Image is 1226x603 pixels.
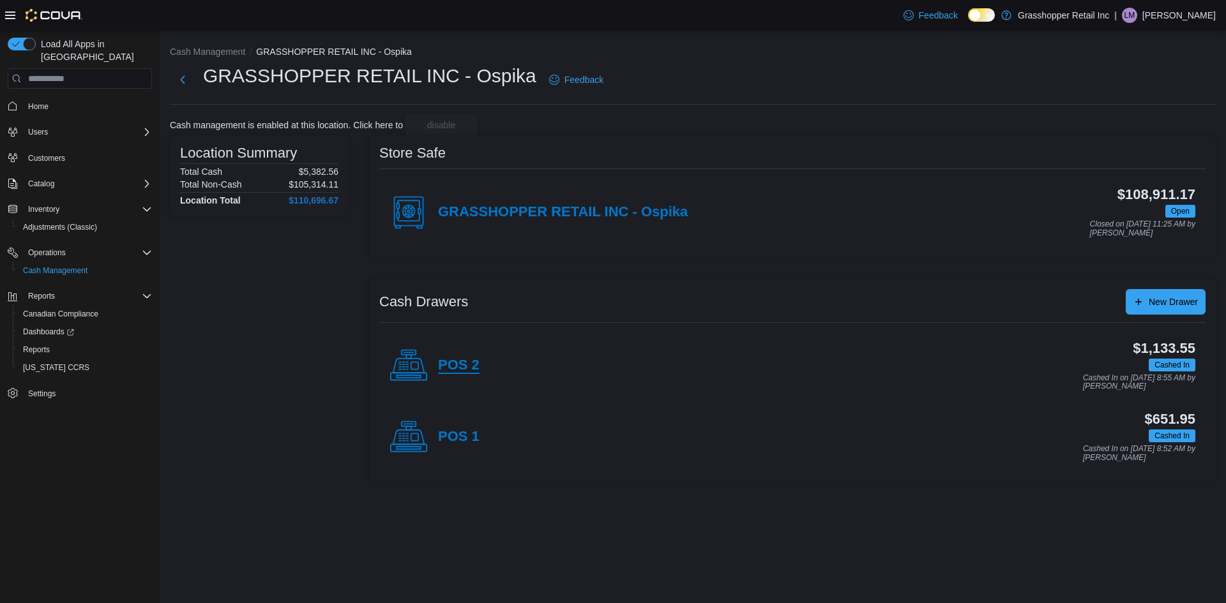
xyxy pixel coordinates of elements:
button: Customers [3,149,157,167]
span: Reports [28,291,55,301]
a: Dashboards [13,323,157,341]
span: Settings [28,389,56,399]
a: Dashboards [18,324,79,339]
span: LM [1124,8,1135,23]
p: $5,382.56 [299,167,338,177]
span: Customers [23,150,152,166]
a: Home [23,99,54,114]
h6: Total Cash [180,167,222,177]
button: Home [3,96,157,115]
button: Catalog [3,175,157,193]
button: Cash Management [170,47,245,57]
span: Cashed In [1154,359,1190,371]
span: Open [1165,205,1195,218]
span: Operations [23,245,152,260]
span: Settings [23,385,152,401]
a: Cash Management [18,263,93,278]
span: New Drawer [1149,295,1198,308]
button: Inventory [23,202,64,217]
button: [US_STATE] CCRS [13,359,157,376]
h1: GRASSHOPPER RETAIL INC - Ospika [203,63,536,89]
p: | [1114,8,1117,23]
h4: $110,696.67 [289,195,338,205]
h4: POS 1 [438,429,480,445]
span: Canadian Compliance [18,306,152,322]
span: Customers [28,153,65,163]
button: Reports [23,288,60,304]
h3: Store Safe [379,145,446,161]
span: Inventory [28,204,59,214]
span: Dashboards [23,327,74,337]
input: Dark Mode [968,8,995,22]
button: Reports [13,341,157,359]
button: Canadian Compliance [13,305,157,323]
button: Adjustments (Classic) [13,218,157,236]
span: Reports [23,345,50,355]
a: Canadian Compliance [18,306,103,322]
span: Catalog [23,176,152,191]
a: Customers [23,151,70,166]
p: [PERSON_NAME] [1142,8,1216,23]
span: Adjustments (Classic) [18,220,152,235]
p: Cashed In on [DATE] 8:52 AM by [PERSON_NAME] [1083,445,1195,462]
button: Inventory [3,200,157,218]
h4: Location Total [180,195,241,205]
p: Cashed In on [DATE] 8:55 AM by [PERSON_NAME] [1083,374,1195,391]
button: Users [3,123,157,141]
span: Cashed In [1149,429,1195,442]
span: Reports [18,342,152,357]
h3: Location Summary [180,145,297,161]
a: Adjustments (Classic) [18,220,102,235]
button: Next [170,67,195,93]
h4: POS 2 [438,357,480,374]
span: Cashed In [1154,430,1190,442]
span: Users [23,124,152,140]
nav: An example of EuiBreadcrumbs [170,45,1216,61]
h4: GRASSHOPPER RETAIL INC - Ospika [438,204,688,221]
span: Inventory [23,202,152,217]
a: [US_STATE] CCRS [18,360,95,375]
button: New Drawer [1126,289,1206,315]
a: Reports [18,342,55,357]
a: Settings [23,386,61,401]
button: Users [23,124,53,140]
h3: Cash Drawers [379,294,468,309]
span: Home [28,101,49,112]
span: Home [23,98,152,114]
button: disable [405,115,477,135]
span: Operations [28,248,66,258]
button: Settings [3,384,157,403]
div: Laura McInnes [1122,8,1137,23]
span: Users [28,127,48,137]
nav: Complex example [8,91,152,436]
span: Adjustments (Classic) [23,222,97,232]
button: GRASSHOPPER RETAIL INC - Ospika [256,47,412,57]
p: $105,314.11 [289,179,338,190]
p: Grasshopper Retail Inc [1018,8,1109,23]
span: Cash Management [18,263,152,278]
span: Open [1171,205,1190,217]
p: Closed on [DATE] 11:25 AM by [PERSON_NAME] [1090,220,1195,237]
button: Reports [3,287,157,305]
img: Cova [26,9,82,22]
span: [US_STATE] CCRS [23,362,89,373]
button: Cash Management [13,262,157,279]
button: Operations [3,244,157,262]
h3: $108,911.17 [1117,187,1195,202]
span: Dashboards [18,324,152,339]
button: Catalog [23,176,59,191]
a: Feedback [544,67,609,93]
h6: Total Non-Cash [180,179,242,190]
span: Feedback [564,73,603,86]
span: Washington CCRS [18,360,152,375]
span: Load All Apps in [GEOGRAPHIC_DATA] [36,38,152,63]
button: Operations [23,245,71,260]
span: Cash Management [23,265,87,276]
span: Canadian Compliance [23,309,98,319]
p: Cash management is enabled at this location. Click here to [170,120,403,130]
h3: $651.95 [1145,412,1195,427]
h3: $1,133.55 [1133,341,1195,356]
a: Feedback [898,3,963,28]
span: Catalog [28,179,54,189]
